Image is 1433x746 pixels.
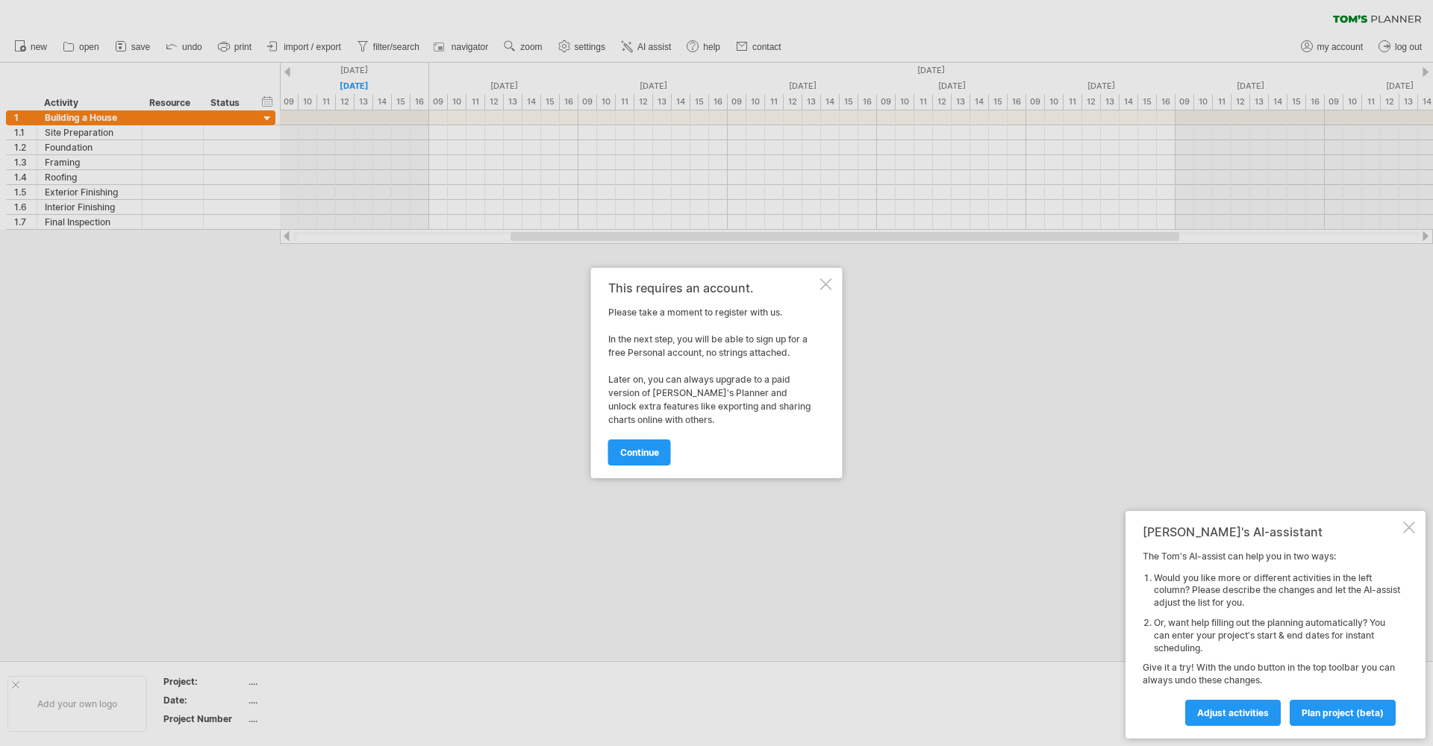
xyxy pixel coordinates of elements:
div: [PERSON_NAME]'s AI-assistant [1143,524,1400,539]
span: Adjust activities [1197,707,1269,718]
div: This requires an account. [608,281,817,295]
a: Adjust activities [1185,700,1281,726]
div: Please take a moment to register with us. In the next step, you will be able to sign up for a fre... [608,281,817,465]
a: plan project (beta) [1290,700,1396,726]
span: plan project (beta) [1302,707,1384,718]
div: The Tom's AI-assist can help you in two ways: Give it a try! With the undo button in the top tool... [1143,551,1400,725]
li: Would you like more or different activities in the left column? Please describe the changes and l... [1154,572,1400,609]
li: Or, want help filling out the planning automatically? You can enter your project's start & end da... [1154,617,1400,654]
a: continue [608,439,671,466]
span: continue [620,447,659,458]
